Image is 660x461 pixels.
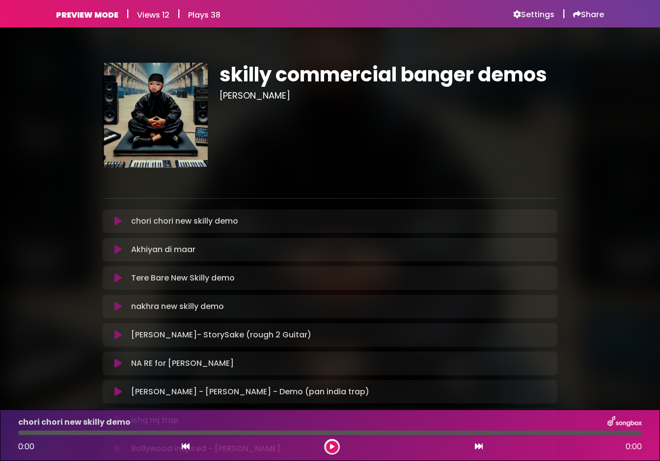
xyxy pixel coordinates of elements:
p: Akhiyan di maar [131,244,195,256]
p: [PERSON_NAME] - [PERSON_NAME] - Demo (pan india trap) [131,386,369,398]
a: Share [573,10,604,20]
h6: Views 12 [137,10,169,20]
img: songbox-logo-white.png [607,416,642,429]
p: chori chori new skilly demo [131,215,238,227]
h5: | [562,8,565,20]
span: 0:00 [626,441,642,453]
a: Settings [513,10,554,20]
h6: Plays 38 [188,10,220,20]
img: eH1wlhrjTzCZHtPldvEQ [103,63,208,168]
h6: PREVIEW MODE [56,10,118,20]
p: [PERSON_NAME]- StorySake (rough 2 Guitar) [131,329,311,341]
span: 0:00 [18,441,34,452]
p: nakhra new skilly demo [131,301,224,312]
p: Tere Bare New Skilly demo [131,272,235,284]
h5: | [177,8,180,20]
p: NA RE for [PERSON_NAME] [131,358,234,369]
p: chori chori new skilly demo [18,416,131,428]
h1: skilly commercial banger demos [220,63,558,86]
h3: [PERSON_NAME] [220,90,558,101]
h5: | [126,8,129,20]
